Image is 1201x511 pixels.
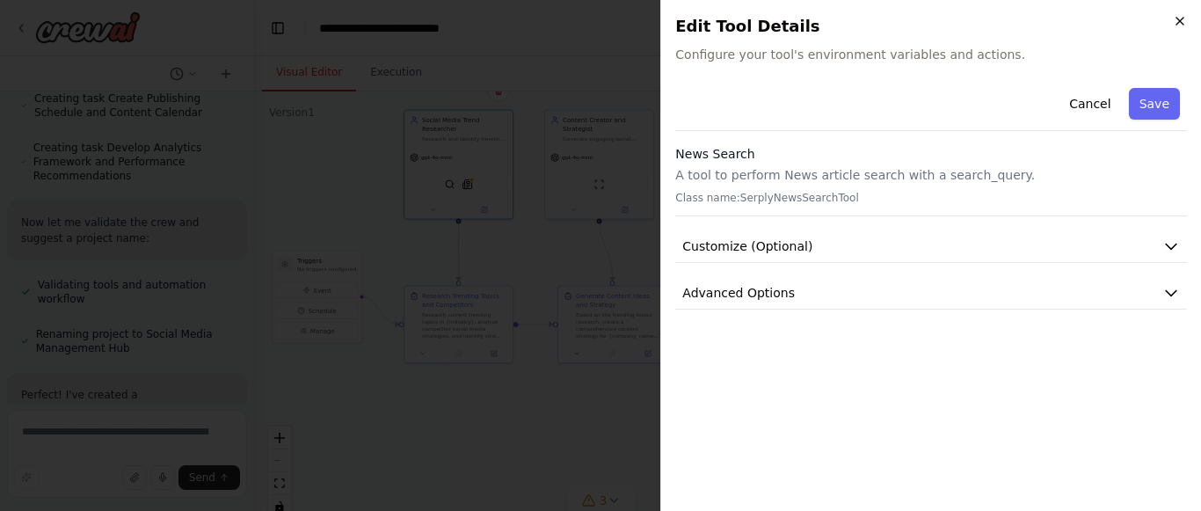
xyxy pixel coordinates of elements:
[675,166,1187,184] p: A tool to perform News article search with a search_query.
[675,230,1187,263] button: Customize (Optional)
[675,191,1187,205] p: Class name: SerplyNewsSearchTool
[1129,88,1180,120] button: Save
[675,14,1187,39] h2: Edit Tool Details
[682,284,795,302] span: Advanced Options
[1059,88,1121,120] button: Cancel
[675,46,1187,63] span: Configure your tool's environment variables and actions.
[675,277,1187,310] button: Advanced Options
[682,237,812,255] span: Customize (Optional)
[675,145,1187,163] h3: News Search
